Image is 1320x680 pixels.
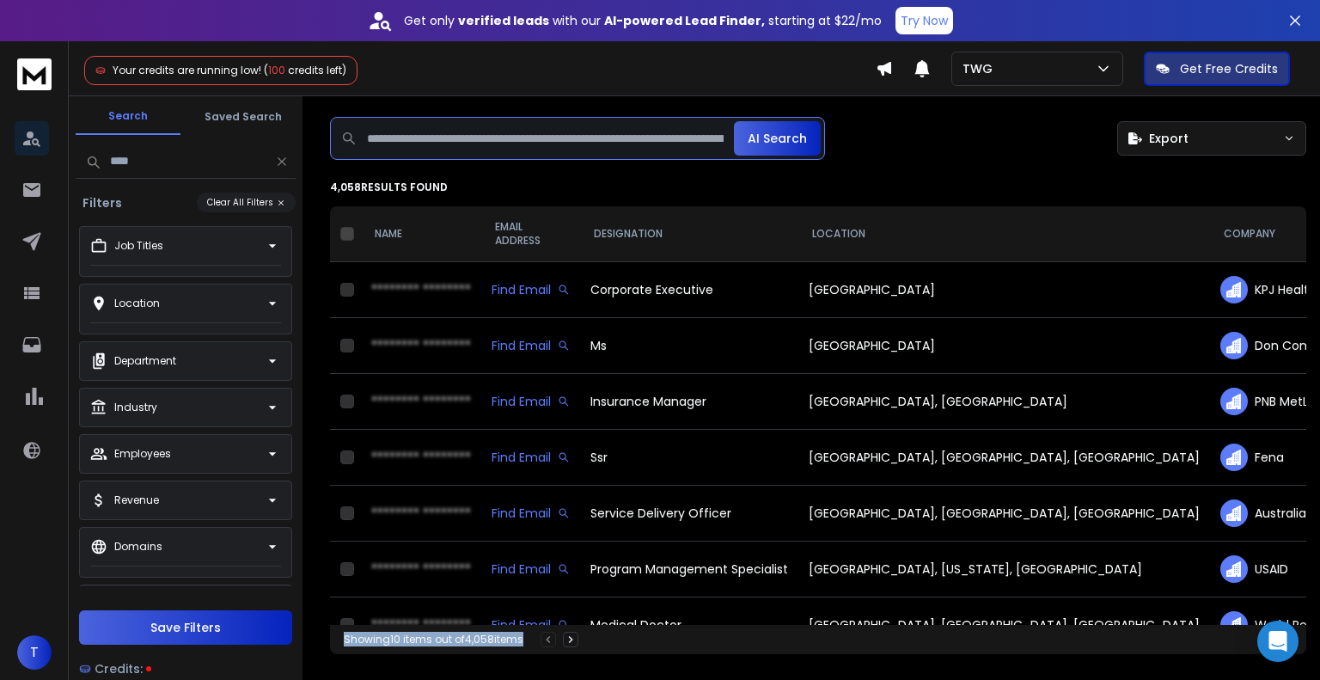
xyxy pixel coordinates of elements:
[580,374,798,430] td: Insurance Manager
[17,635,52,670] button: T
[580,542,798,597] td: Program Management Specialist
[492,561,570,578] div: Find Email
[197,193,296,212] button: Clear All Filters
[798,597,1210,653] td: [GEOGRAPHIC_DATA], [GEOGRAPHIC_DATA], [GEOGRAPHIC_DATA]
[492,281,570,298] div: Find Email
[114,354,176,368] p: Department
[1144,52,1290,86] button: Get Free Credits
[895,7,953,34] button: Try Now
[798,542,1210,597] td: [GEOGRAPHIC_DATA], [US_STATE], [GEOGRAPHIC_DATA]
[404,12,882,29] p: Get only with our starting at $22/mo
[798,262,1210,318] td: [GEOGRAPHIC_DATA]
[113,63,261,77] span: Your credits are running low!
[114,239,163,253] p: Job Titles
[798,206,1210,262] th: LOCATION
[481,206,580,262] th: EMAIL ADDRESS
[798,318,1210,374] td: [GEOGRAPHIC_DATA]
[604,12,765,29] strong: AI-powered Lead Finder,
[191,100,296,134] button: Saved Search
[114,297,160,310] p: Location
[1180,60,1278,77] p: Get Free Credits
[458,12,549,29] strong: verified leads
[361,206,481,262] th: NAME
[1257,621,1299,662] div: Open Intercom Messenger
[1149,130,1189,147] span: Export
[580,262,798,318] td: Corporate Executive
[580,430,798,486] td: Ssr
[114,447,171,461] p: Employees
[264,63,346,77] span: ( credits left)
[901,12,948,29] p: Try Now
[114,540,162,554] p: Domains
[76,99,180,135] button: Search
[580,486,798,542] td: Service Delivery Officer
[95,660,143,677] span: Credits:
[492,616,570,634] div: Find Email
[798,374,1210,430] td: [GEOGRAPHIC_DATA], [GEOGRAPHIC_DATA]
[492,449,570,466] div: Find Email
[76,194,129,211] h3: Filters
[492,337,570,354] div: Find Email
[798,486,1210,542] td: [GEOGRAPHIC_DATA], [GEOGRAPHIC_DATA], [GEOGRAPHIC_DATA]
[962,60,999,77] p: TWG
[114,493,159,507] p: Revenue
[344,633,523,646] div: Showing 10 items out of 4,058 items
[492,505,570,522] div: Find Email
[79,610,292,645] button: Save Filters
[330,181,1306,194] p: 4,058 results found
[580,206,798,262] th: DESIGNATION
[492,393,570,410] div: Find Email
[580,318,798,374] td: Ms
[580,597,798,653] td: Medical Doctor
[734,121,821,156] button: AI Search
[798,430,1210,486] td: [GEOGRAPHIC_DATA], [GEOGRAPHIC_DATA], [GEOGRAPHIC_DATA]
[268,63,285,77] span: 100
[114,401,157,414] p: Industry
[17,58,52,90] img: logo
